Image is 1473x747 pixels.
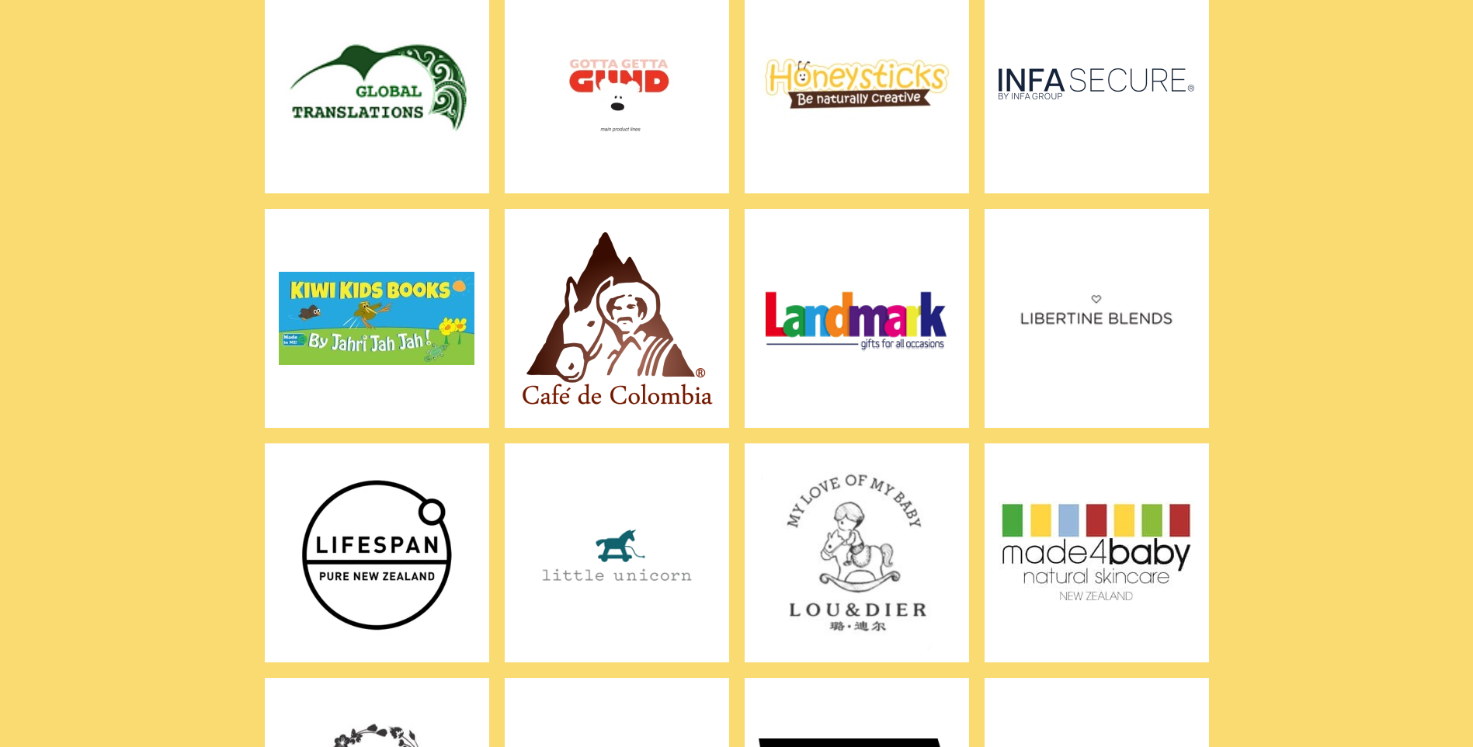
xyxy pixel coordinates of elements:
img: Little Unicorn [519,456,714,650]
a: Lou & Dier [745,443,969,662]
img: Lou & Dier [759,456,954,650]
a: Libertine Blends [985,209,1209,428]
img: Made4Baby [999,456,1194,650]
a: Little Unicorn [505,443,729,662]
a: Landmark [745,209,969,428]
img: Lifespan [279,456,474,650]
img: Libertine Blends [999,221,1194,415]
a: Made4Baby [985,443,1209,662]
img: Jahri Jah Jah [279,221,474,415]
a: Jahri Jah Jah [265,209,489,428]
img: Juan Valdez [519,221,714,415]
img: Landmark [759,221,954,415]
a: Lifespan [265,443,489,662]
a: Juan Valdez [505,209,729,428]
